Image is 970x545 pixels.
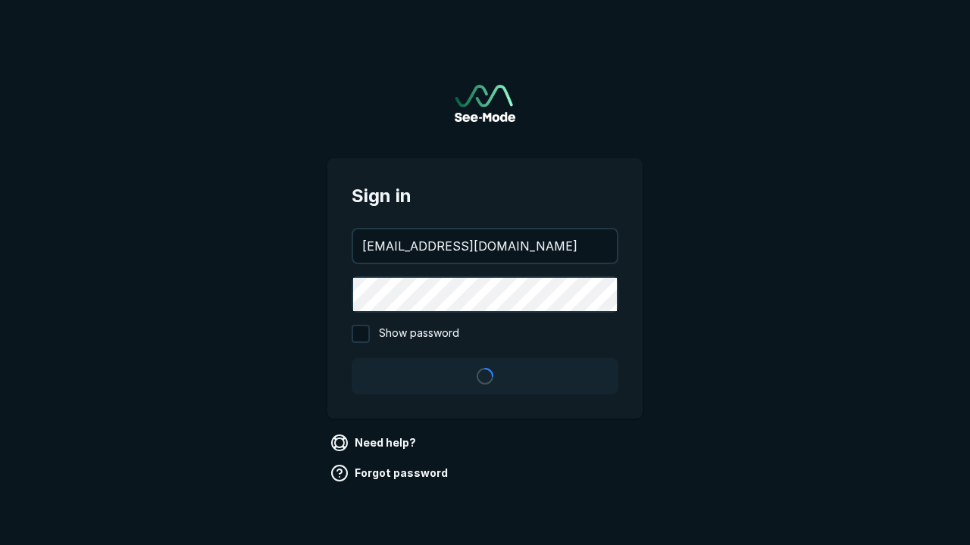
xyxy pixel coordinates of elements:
a: Go to sign in [455,85,515,122]
span: Show password [379,325,459,343]
img: See-Mode Logo [455,85,515,122]
span: Sign in [352,182,618,210]
a: Need help? [327,431,422,455]
a: Forgot password [327,461,454,485]
input: your@email.com [353,229,617,263]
